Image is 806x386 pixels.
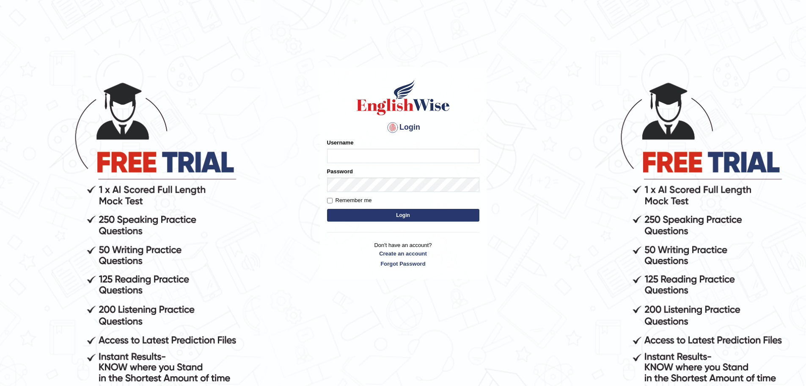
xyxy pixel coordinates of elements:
a: Create an account [327,250,479,258]
button: Login [327,209,479,222]
a: Forgot Password [327,260,479,268]
label: Remember me [327,196,372,205]
p: Don't have an account? [327,241,479,267]
h4: Login [327,121,479,134]
img: Logo of English Wise sign in for intelligent practice with AI [355,78,451,117]
label: Password [327,167,353,175]
label: Username [327,139,354,147]
input: Remember me [327,198,333,203]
